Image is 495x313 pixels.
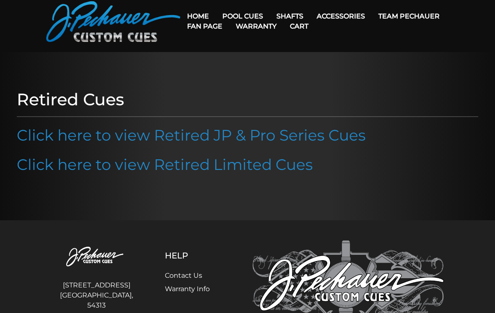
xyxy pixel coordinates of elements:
[270,5,310,27] a: Shafts
[283,16,315,37] a: Cart
[229,16,283,37] a: Warranty
[372,5,446,27] a: Team Pechauer
[17,90,478,110] h1: Retired Cues
[165,250,230,261] h5: Help
[51,240,142,274] img: Pechauer Custom Cues
[46,1,180,42] img: Pechauer Custom Cues
[165,285,210,293] a: Warranty Info
[17,155,313,174] a: Click here to view Retired Limited Cues
[17,126,366,144] a: Click here to view Retired JP & Pro Series Cues
[165,271,202,279] a: Contact Us
[310,5,372,27] a: Accessories
[180,16,229,37] a: Fan Page
[216,5,270,27] a: Pool Cues
[180,5,216,27] a: Home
